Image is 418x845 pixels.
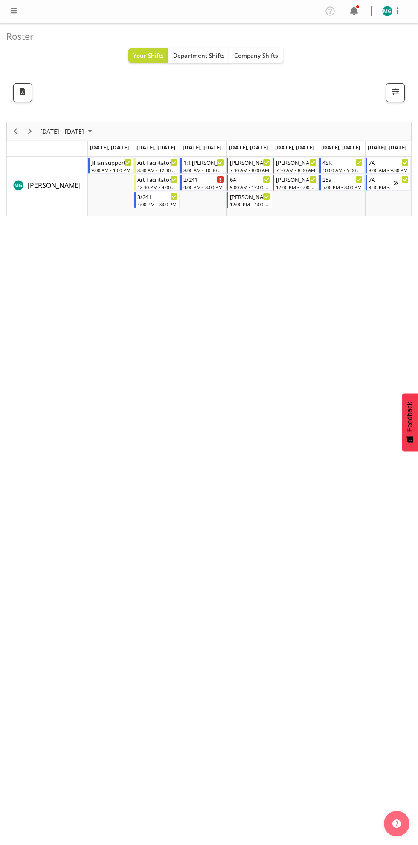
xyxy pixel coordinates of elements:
div: Min Guo"s event - Morgan 1:1 Weekday Day Begin From Thursday, September 18, 2025 at 12:00:00 PM G... [227,192,272,208]
div: Art Facilitator [137,158,177,167]
div: Min Guo"s event - 1:1 Nathan Support Begin From Wednesday, September 17, 2025 at 8:00:00 AM GMT+1... [180,158,226,174]
div: Min Guo"s event - 3/241 Begin From Tuesday, September 16, 2025 at 4:00:00 PM GMT+12:00 Ends At Tu... [134,192,180,208]
button: Your Shifts [128,48,168,63]
div: Min Guo"s event - 7A Begin From Sunday, September 21, 2025 at 9:30:00 PM GMT+12:00 Ends At Monday... [366,175,411,191]
button: September 2025 [39,126,96,137]
div: 7A [369,175,394,184]
span: [PERSON_NAME] [28,181,81,190]
img: min-guo11569.jpg [382,6,392,16]
div: Jillian support [91,158,131,167]
div: 9:30 PM - 7:30 AM [369,184,394,190]
div: 1:1 [PERSON_NAME] Support [183,158,224,167]
div: [PERSON_NAME] 1:1 Weekday Day [276,175,316,184]
div: Min Guo"s event - Jillian support Begin From Monday, September 15, 2025 at 9:00:00 AM GMT+12:00 E... [88,158,134,174]
div: 7:30 AM - 8:00 AM [230,167,270,173]
div: Min Guo"s event - 3/241 Begin From Wednesday, September 17, 2025 at 4:00:00 PM GMT+12:00 Ends At ... [180,175,226,191]
div: Min Guo"s event - Art Facilitator Begin From Tuesday, September 16, 2025 at 12:30:00 PM GMT+12:00... [134,175,180,191]
div: Min Guo"s event - Art Facilitator Begin From Tuesday, September 16, 2025 at 8:30:00 AM GMT+12:00 ... [134,158,180,174]
div: 5:00 PM - 8:00 PM [322,184,363,190]
button: Feedback - Show survey [402,393,418,451]
span: [DATE], [DATE] [275,143,314,151]
span: [DATE], [DATE] [136,143,175,151]
button: Next [24,126,36,137]
div: previous period [8,122,23,140]
div: 7A [369,158,409,167]
button: Download a PDF of the roster according to the set date range. [13,83,32,102]
div: [PERSON_NAME] 1:1 Weekday Day [230,192,270,201]
button: Filter Shifts [386,83,405,102]
div: Min Guo"s event - Morgan 1:1 Weekday Day Begin From Friday, September 19, 2025 at 12:00:00 PM GMT... [273,175,318,191]
div: 3/241 [183,175,224,184]
span: Company Shifts [234,51,278,59]
button: Company Shifts [229,48,283,63]
div: September 15 - 21, 2025 [37,122,97,140]
span: Feedback [406,402,414,432]
div: 12:30 PM - 4:00 PM [137,184,177,190]
div: Min Guo"s event - 4SR Begin From Saturday, September 20, 2025 at 10:00:00 AM GMT+12:00 Ends At Sa... [319,158,365,174]
div: 4:00 PM - 8:00 PM [137,201,177,208]
div: Art Facilitator [137,175,177,184]
div: 8:00 AM - 10:30 AM [183,167,224,173]
span: [DATE], [DATE] [183,143,221,151]
button: Department Shifts [168,48,229,63]
div: 8:00 AM - 9:30 PM [369,167,409,173]
div: Timeline Week of September 16, 2025 [6,122,412,216]
div: Min Guo"s event - 7A Begin From Sunday, September 21, 2025 at 8:00:00 AM GMT+12:00 Ends At Sunday... [366,158,411,174]
div: [PERSON_NAME] 1:1 Morning supports [276,158,316,167]
div: 10:00 AM - 5:00 PM [322,167,363,173]
div: 4SR [322,158,363,167]
div: next period [23,122,37,140]
span: Your Shifts [133,51,164,59]
div: 12:00 PM - 4:00 PM [230,201,270,208]
span: [DATE], [DATE] [321,143,360,151]
div: 4:00 PM - 8:00 PM [183,184,224,190]
a: [PERSON_NAME] [28,180,81,190]
span: Department Shifts [173,51,225,59]
span: [DATE], [DATE] [90,143,129,151]
div: Min Guo"s event - 6AT Begin From Thursday, September 18, 2025 at 9:00:00 AM GMT+12:00 Ends At Thu... [227,175,272,191]
img: help-xxl-2.png [392,819,401,828]
div: 9:00 AM - 1:00 PM [91,167,131,173]
span: [DATE] - [DATE] [39,126,85,137]
table: Timeline Week of September 16, 2025 [88,157,411,216]
span: [DATE], [DATE] [229,143,268,151]
h4: Roster [6,32,405,41]
div: [PERSON_NAME] 1:1 Morning supports [230,158,270,167]
div: 6AT [230,175,270,184]
span: [DATE], [DATE] [368,143,406,151]
div: 9:00 AM - 12:00 PM [230,184,270,190]
div: 8:30 AM - 12:30 PM [137,167,177,173]
button: Previous [10,126,21,137]
td: Min Guo resource [7,157,88,216]
div: Min Guo"s event - 25a Begin From Saturday, September 20, 2025 at 5:00:00 PM GMT+12:00 Ends At Sat... [319,175,365,191]
div: 12:00 PM - 4:00 PM [276,184,316,190]
div: 3/241 [137,192,177,201]
div: 25a [322,175,363,184]
div: Min Guo"s event - Adam 1:1 Morning supports Begin From Friday, September 19, 2025 at 7:30:00 AM G... [273,158,318,174]
div: 7:30 AM - 8:00 AM [276,167,316,173]
div: Min Guo"s event - Adam 1:1 Morning supports Begin From Thursday, September 18, 2025 at 7:30:00 AM... [227,158,272,174]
